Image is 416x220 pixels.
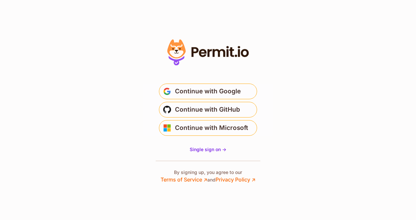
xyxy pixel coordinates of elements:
span: Continue with Google [175,86,241,97]
p: By signing up, you agree to our and [161,169,255,183]
span: Continue with Microsoft [175,123,248,133]
button: Continue with GitHub [159,102,257,118]
span: Continue with GitHub [175,104,240,115]
a: Single sign on -> [190,146,226,153]
span: Single sign on -> [190,147,226,152]
button: Continue with Microsoft [159,120,257,136]
a: Terms of Service ↗ [161,176,207,183]
a: Privacy Policy ↗ [216,176,255,183]
button: Continue with Google [159,84,257,99]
